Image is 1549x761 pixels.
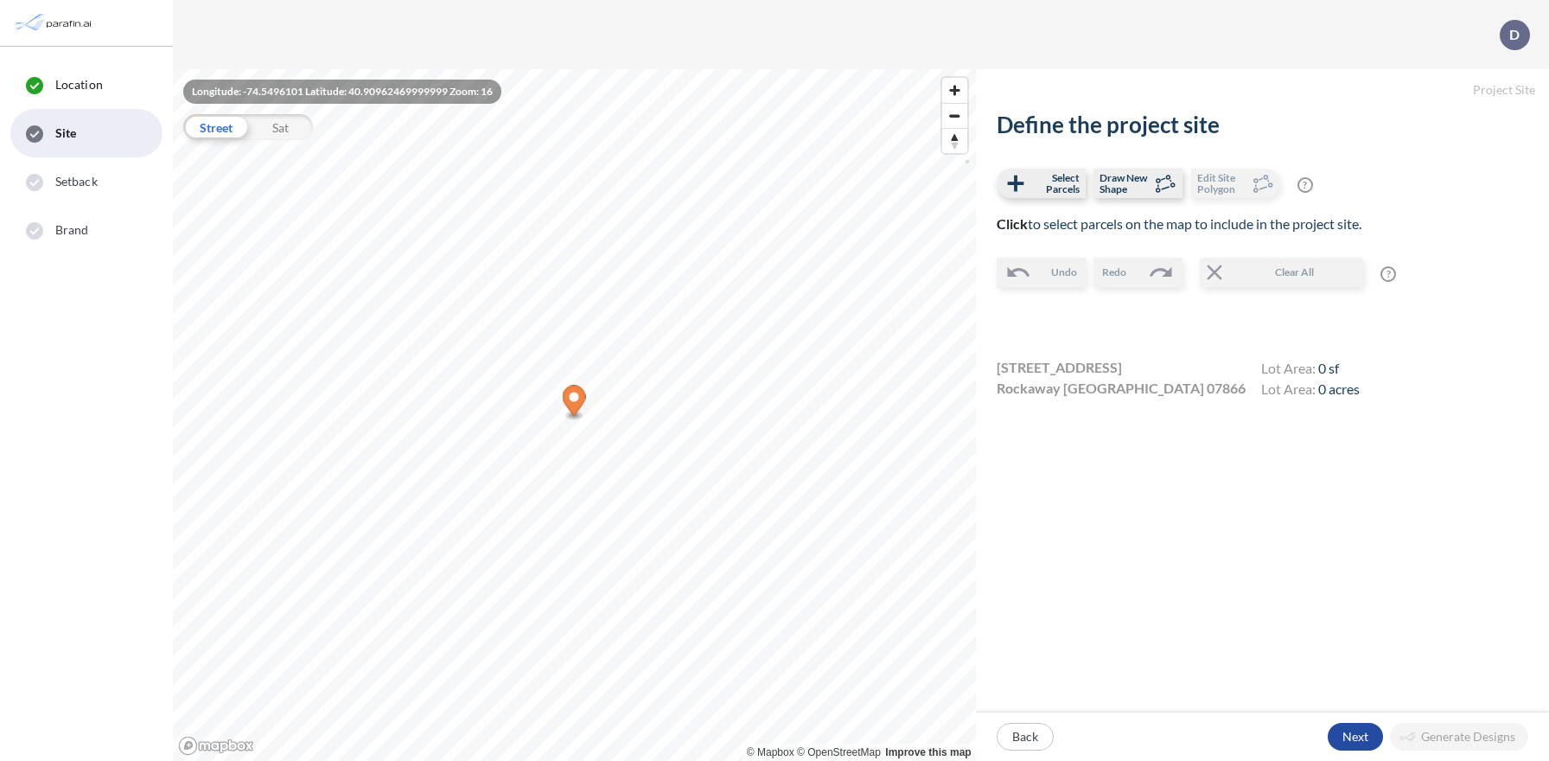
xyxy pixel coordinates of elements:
[1200,258,1364,287] button: Clear All
[1261,380,1360,401] h4: Lot Area:
[1100,172,1151,195] span: Draw New Shape
[997,112,1528,138] h2: Define the project site
[997,215,1028,232] b: Click
[997,378,1246,399] span: Rockaway [GEOGRAPHIC_DATA] 07866
[1197,172,1248,195] span: Edit Site Polygon
[942,104,967,128] span: Zoom out
[55,76,103,93] span: Location
[1051,265,1077,280] span: Undo
[183,114,248,140] div: Street
[747,746,794,758] a: Mapbox
[976,69,1549,112] h5: Project Site
[1261,360,1360,380] h4: Lot Area:
[183,80,501,104] div: Longitude: -74.5496101 Latitude: 40.90962469999999 Zoom: 16
[997,258,1086,287] button: Undo
[997,215,1361,232] span: to select parcels on the map to include in the project site.
[1380,266,1396,282] span: ?
[1297,177,1313,193] span: ?
[55,125,76,142] span: Site
[178,736,254,756] a: Mapbox homepage
[1509,27,1520,42] p: D
[997,357,1122,378] span: [STREET_ADDRESS]
[55,221,89,239] span: Brand
[1102,265,1126,280] span: Redo
[173,69,976,761] canvas: Map
[1227,265,1362,280] span: Clear All
[1328,723,1383,751] button: Next
[563,386,586,421] div: Map marker
[55,173,98,190] span: Setback
[997,723,1054,751] button: Back
[942,103,967,128] button: Zoom out
[1342,728,1368,745] p: Next
[885,746,971,758] a: Improve this map
[1318,380,1360,397] span: 0 acres
[1029,172,1080,195] span: Select Parcels
[942,129,967,153] span: Reset bearing to north
[797,746,881,758] a: OpenStreetMap
[1012,728,1038,745] p: Back
[248,114,313,140] div: Sat
[1318,360,1339,376] span: 0 sf
[1093,258,1182,287] button: Redo
[13,7,97,39] img: Parafin
[942,78,967,103] button: Zoom in
[942,128,967,153] button: Reset bearing to north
